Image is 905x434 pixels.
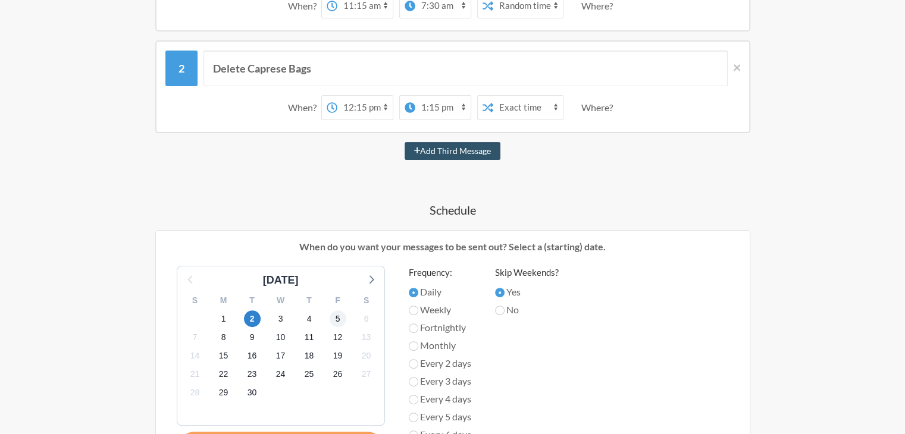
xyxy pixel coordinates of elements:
[581,95,618,120] div: Where?
[273,310,289,327] span: Friday, October 3, 2025
[409,303,471,317] label: Weekly
[187,385,203,401] span: Tuesday, October 28, 2025
[495,266,559,279] label: Skip Weekends?
[409,377,418,386] input: Every 3 days
[330,329,346,345] span: Sunday, October 12, 2025
[409,285,471,299] label: Daily
[301,310,318,327] span: Saturday, October 4, 2025
[273,348,289,364] span: Friday, October 17, 2025
[409,288,418,297] input: Daily
[267,291,295,310] div: W
[288,95,321,120] div: When?
[495,303,559,317] label: No
[409,338,471,353] label: Monthly
[273,366,289,383] span: Friday, October 24, 2025
[301,348,318,364] span: Saturday, October 18, 2025
[409,320,471,335] label: Fortnightly
[409,356,471,370] label: Every 2 days
[258,272,303,288] div: [DATE]
[409,306,418,315] input: Weekly
[244,348,261,364] span: Thursday, October 16, 2025
[215,310,232,327] span: Wednesday, October 1, 2025
[165,240,741,254] p: When do you want your messages to be sent out? Select a (starting) date.
[181,291,209,310] div: S
[215,329,232,345] span: Wednesday, October 8, 2025
[495,288,505,297] input: Yes
[409,341,418,351] input: Monthly
[301,329,318,345] span: Saturday, October 11, 2025
[409,323,418,333] input: Fortnightly
[215,348,232,364] span: Wednesday, October 15, 2025
[330,366,346,383] span: Sunday, October 26, 2025
[405,142,501,160] button: Add Third Message
[273,329,289,345] span: Friday, October 10, 2025
[215,366,232,383] span: Wednesday, October 22, 2025
[244,329,261,345] span: Thursday, October 9, 2025
[330,310,346,327] span: Sunday, October 5, 2025
[495,285,559,299] label: Yes
[409,374,471,388] label: Every 3 days
[203,51,728,86] input: Message
[209,291,238,310] div: M
[409,359,418,369] input: Every 2 days
[352,291,381,310] div: S
[215,385,232,401] span: Wednesday, October 29, 2025
[238,291,267,310] div: T
[187,348,203,364] span: Tuesday, October 14, 2025
[358,366,375,383] span: Monday, October 27, 2025
[187,329,203,345] span: Tuesday, October 7, 2025
[244,385,261,401] span: Thursday, October 30, 2025
[409,395,418,404] input: Every 4 days
[330,348,346,364] span: Sunday, October 19, 2025
[358,348,375,364] span: Monday, October 20, 2025
[324,291,352,310] div: F
[244,310,261,327] span: Thursday, October 2, 2025
[187,366,203,383] span: Tuesday, October 21, 2025
[409,392,471,406] label: Every 4 days
[409,413,418,422] input: Every 5 days
[358,310,375,327] span: Monday, October 6, 2025
[301,366,318,383] span: Saturday, October 25, 2025
[409,266,471,279] label: Frequency:
[495,306,505,315] input: No
[244,366,261,383] span: Thursday, October 23, 2025
[295,291,324,310] div: T
[358,329,375,345] span: Monday, October 13, 2025
[108,202,798,218] h4: Schedule
[409,410,471,424] label: Every 5 days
